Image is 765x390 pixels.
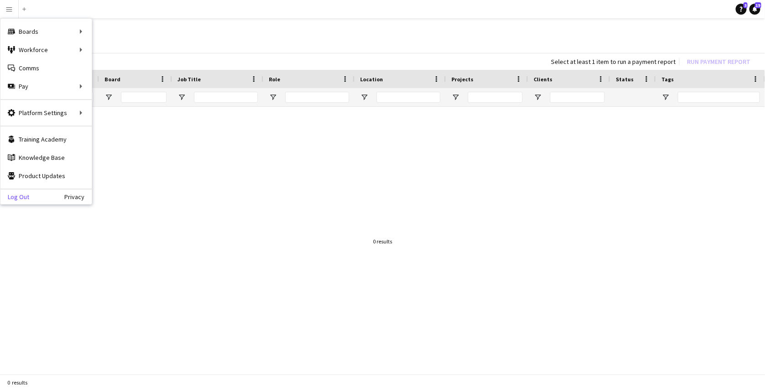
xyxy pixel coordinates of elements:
button: Open Filter Menu [534,93,542,101]
div: Select at least 1 item to run a payment report [551,58,676,66]
span: Projects [451,76,473,83]
a: 19 [749,4,760,15]
a: Training Academy [0,130,92,148]
input: Tags Filter Input [678,92,760,103]
a: Knowledge Base [0,148,92,167]
input: Role Filter Input [285,92,349,103]
span: Job Title [178,76,201,83]
a: 3 [736,4,747,15]
div: Workforce [0,41,92,59]
div: Boards [0,22,92,41]
a: Log Out [0,193,29,200]
span: Location [360,76,383,83]
a: Comms [0,59,92,77]
span: Status [616,76,634,83]
input: Location Filter Input [377,92,440,103]
span: 19 [755,2,761,8]
a: Privacy [64,193,92,200]
button: Open Filter Menu [661,93,670,101]
button: Open Filter Menu [178,93,186,101]
button: Open Filter Menu [360,93,368,101]
div: Platform Settings [0,104,92,122]
button: Open Filter Menu [451,93,460,101]
a: Product Updates [0,167,92,185]
input: Board Filter Input [121,92,167,103]
span: Clients [534,76,552,83]
input: Projects Filter Input [468,92,523,103]
span: 3 [744,2,748,8]
span: Board [105,76,121,83]
div: Pay [0,77,92,95]
button: Open Filter Menu [105,93,113,101]
span: Role [269,76,280,83]
input: Job Title Filter Input [194,92,258,103]
input: Clients Filter Input [550,92,605,103]
div: 0 results [373,238,392,245]
span: Tags [661,76,674,83]
button: Open Filter Menu [269,93,277,101]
